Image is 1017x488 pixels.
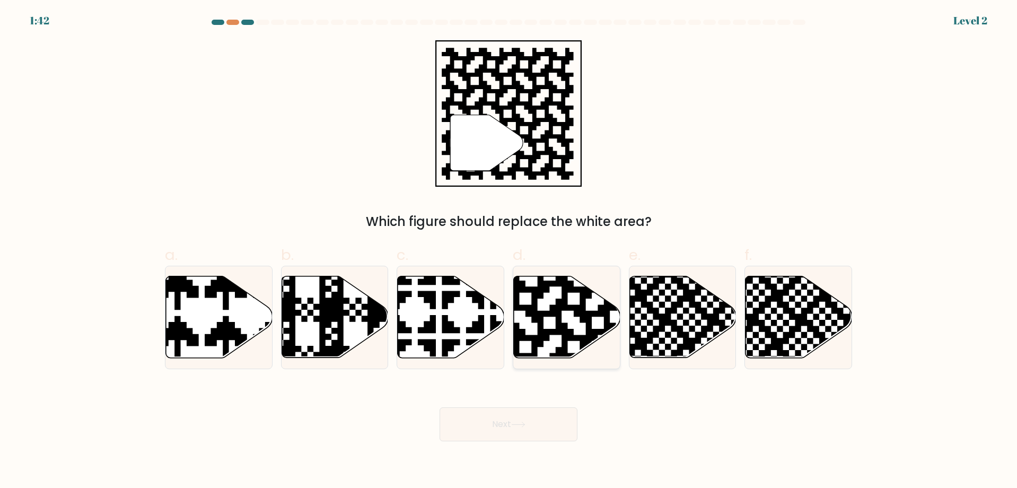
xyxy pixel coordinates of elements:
[953,13,987,29] div: Level 2
[744,245,752,265] span: f.
[281,245,294,265] span: b.
[165,245,178,265] span: a.
[629,245,641,265] span: e.
[30,13,49,29] div: 1:42
[450,115,523,171] g: "
[513,245,525,265] span: d.
[397,245,408,265] span: c.
[171,212,846,231] div: Which figure should replace the white area?
[440,407,577,441] button: Next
